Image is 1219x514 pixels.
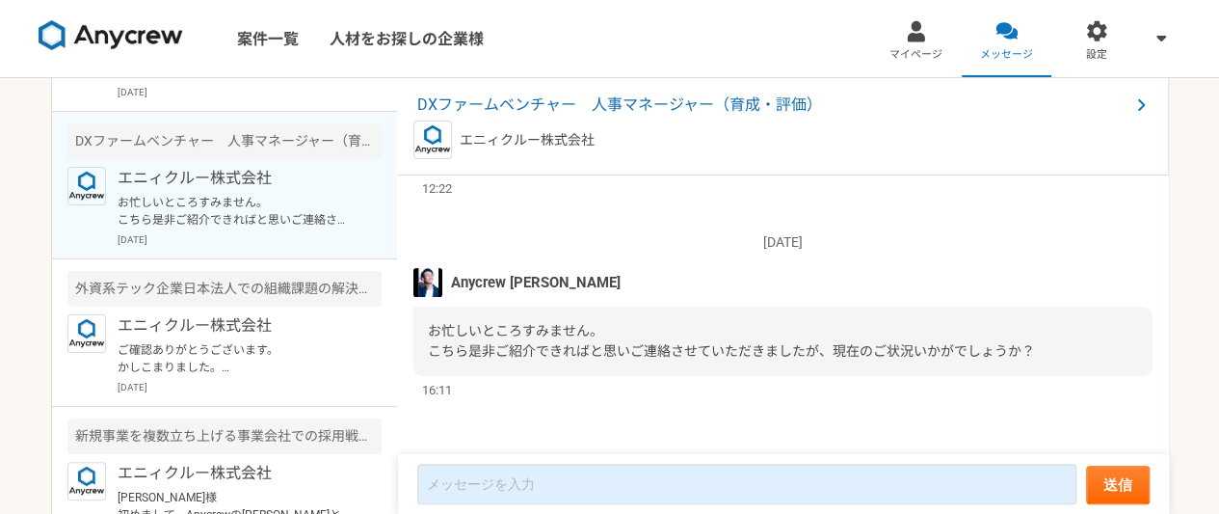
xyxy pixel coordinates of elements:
[413,268,442,297] img: S__5267474.jpg
[118,380,382,394] p: [DATE]
[118,194,356,229] p: お忙しいところすみません。 こちら是非ご紹介できればと思いご連絡させていただきましたが、現在のご状況いかがでしょうか？
[1086,466,1150,504] button: 送信
[1086,47,1107,63] span: 設定
[67,419,382,454] div: 新規事業を複数立ち上げる事業会社での採用戦略・支援をリード実行できるHRディレクターを募集
[67,271,382,307] div: 外資系テック企業日本法人での組織課題の解決（社外CHRO）
[118,341,356,376] p: ご確認ありがとうございます。 かしこまりました。 別件等ありましたらご紹介させていただければと思います。 引き続きよろしくお願いいたします。
[889,47,942,63] span: マイページ
[451,272,621,293] span: Anycrew [PERSON_NAME]
[39,20,183,51] img: 8DqYSo04kwAAAAASUVORK5CYII=
[118,85,382,99] p: [DATE]
[413,121,452,159] img: logo_text_blue_01.png
[67,462,106,500] img: logo_text_blue_01.png
[118,167,356,190] p: エニィクルー株式会社
[118,314,356,338] p: エニィクルー株式会社
[422,179,452,198] span: 12:22
[413,232,1153,253] p: [DATE]
[428,323,1035,359] span: お忙しいところすみません。 こちら是非ご紹介できればと思いご連絡させていただきましたが、現在のご状況いかがでしょうか？
[118,232,382,247] p: [DATE]
[422,381,452,399] span: 16:11
[118,462,356,485] p: エニィクルー株式会社
[980,47,1033,63] span: メッセージ
[417,94,1129,117] span: DXファームベンチャー 人事マネージャー（育成・評価）
[67,314,106,353] img: logo_text_blue_01.png
[67,123,382,159] div: DXファームベンチャー 人事マネージャー（育成・評価）
[67,167,106,205] img: logo_text_blue_01.png
[460,130,595,150] p: エニィクルー株式会社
